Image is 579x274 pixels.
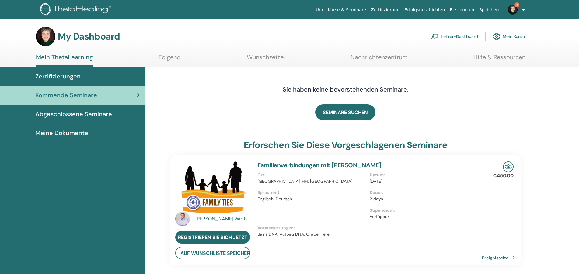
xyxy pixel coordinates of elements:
button: auf Wunschliste speichern [175,247,250,259]
a: Wunschzettel [247,54,285,65]
a: Mein Konto [493,30,525,43]
a: Speichern [477,4,503,16]
span: SEMINARE SUCHEN [323,109,368,116]
img: default.jpg [175,212,190,226]
h3: My Dashboard [58,31,120,42]
a: SEMINARE SUCHEN [315,104,375,120]
img: cog.svg [493,31,500,42]
span: Meine Dokumente [35,128,88,137]
a: Erfolgsgeschichten [402,4,447,16]
p: Stipendium : [370,207,478,213]
p: Datum : [370,172,478,178]
p: Ort : [257,172,366,178]
span: Registrieren Sie sich jetzt [178,234,247,241]
a: Zertifizierung [368,4,402,16]
img: chalkboard-teacher.svg [431,34,438,39]
a: Ereignisseite [482,253,518,262]
img: default.jpg [508,5,518,15]
img: logo.png [40,3,113,17]
p: Sprachen) : [257,189,366,196]
p: €450.00 [493,172,514,179]
a: Hilfe & Ressourcen [473,54,525,65]
p: Basis DNA, Aufbau DNA, Grabe Tiefer [257,231,482,238]
span: 4 [514,2,519,7]
h4: Sie haben keine bevorstehenden Seminare. [249,86,441,93]
a: Registrieren Sie sich jetzt [175,231,250,244]
a: Lehrer-Dashboard [431,30,478,43]
a: [PERSON_NAME] Wirth [195,215,252,223]
img: In-Person Seminar [503,161,514,172]
a: Um [313,4,326,16]
p: Dauer : [370,189,478,196]
img: Familienverbindungen [175,161,250,213]
a: Familienverbindungen mit [PERSON_NAME] [257,161,381,169]
h3: Erforschen Sie diese vorgeschlagenen Seminare [244,140,447,151]
a: Folgend [159,54,181,65]
p: [DATE] [370,178,478,185]
p: 2 days [370,196,478,202]
span: Zertifizierungen [35,72,81,81]
span: Abgeschlossene Seminare [35,109,112,119]
a: Mein ThetaLearning [36,54,93,67]
img: default.jpg [36,27,55,46]
p: Englisch, Deutsch [257,196,366,202]
a: Nachrichtenzentrum [351,54,408,65]
span: Kommende Seminare [35,91,97,100]
a: Kurse & Seminare [326,4,368,16]
p: Verfügbar [370,213,478,220]
p: Voraussetzungen : [257,225,482,231]
a: Ressourcen [447,4,476,16]
p: [GEOGRAPHIC_DATA], HH, [GEOGRAPHIC_DATA] [257,178,366,185]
